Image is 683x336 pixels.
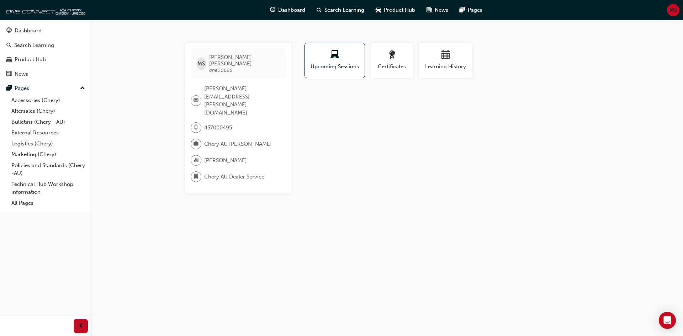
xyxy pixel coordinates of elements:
[78,322,84,331] span: prev-icon
[9,198,88,209] a: All Pages
[311,3,370,17] a: search-iconSearch Learning
[6,85,12,92] span: pages-icon
[317,6,322,15] span: search-icon
[6,57,12,63] span: car-icon
[204,156,247,165] span: [PERSON_NAME]
[9,95,88,106] a: Accessories (Chery)
[468,6,482,14] span: Pages
[264,3,311,17] a: guage-iconDashboard
[204,85,280,117] span: [PERSON_NAME][EMAIL_ADDRESS][PERSON_NAME][DOMAIN_NAME]
[9,160,88,179] a: Policies and Standards (Chery -AU)
[371,43,413,78] button: Certificates
[6,28,12,34] span: guage-icon
[209,67,232,73] span: one00626
[9,149,88,160] a: Marketing (Chery)
[9,138,88,149] a: Logistics (Chery)
[669,6,677,14] span: MS
[204,173,264,181] span: Chery AU Dealer Service
[324,6,364,14] span: Search Learning
[80,84,85,93] span: up-icon
[305,43,365,78] button: Upcoming Sessions
[197,60,205,68] span: MS
[6,71,12,78] span: news-icon
[278,6,305,14] span: Dashboard
[3,68,88,81] a: News
[667,4,679,16] button: MS
[15,84,29,92] div: Pages
[3,53,88,66] a: Product Hub
[194,172,198,181] span: department-icon
[388,50,396,60] span: award-icon
[15,27,42,35] div: Dashboard
[194,123,198,132] span: mobile-icon
[376,63,408,71] span: Certificates
[9,117,88,128] a: Bulletins (Chery - AU)
[6,42,11,49] span: search-icon
[421,3,454,17] a: news-iconNews
[376,6,381,15] span: car-icon
[454,3,488,17] a: pages-iconPages
[441,50,450,60] span: calendar-icon
[424,63,467,71] span: Learning History
[14,41,54,49] div: Search Learning
[204,124,232,132] span: 457000495
[3,24,88,37] a: Dashboard
[3,82,88,95] button: Pages
[194,156,198,165] span: organisation-icon
[3,23,88,82] button: DashboardSearch LearningProduct HubNews
[209,54,280,67] span: [PERSON_NAME] [PERSON_NAME]
[435,6,448,14] span: News
[9,106,88,117] a: Aftersales (Chery)
[370,3,421,17] a: car-iconProduct Hub
[270,6,275,15] span: guage-icon
[15,55,46,64] div: Product Hub
[310,63,359,71] span: Upcoming Sessions
[9,127,88,138] a: External Resources
[15,70,28,78] div: News
[3,39,88,52] a: Search Learning
[9,179,88,198] a: Technical Hub Workshop information
[427,6,432,15] span: news-icon
[194,96,198,105] span: email-icon
[419,43,472,78] button: Learning History
[384,6,415,14] span: Product Hub
[460,6,465,15] span: pages-icon
[4,3,85,17] img: oneconnect
[330,50,339,60] span: laptop-icon
[204,140,272,148] span: Chery AU [PERSON_NAME]
[659,312,676,329] div: Open Intercom Messenger
[194,139,198,149] span: briefcase-icon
